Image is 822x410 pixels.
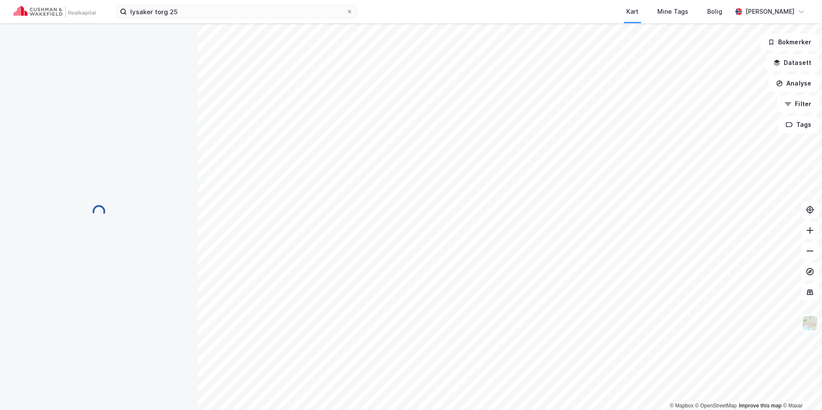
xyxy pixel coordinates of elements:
[779,369,822,410] iframe: Chat Widget
[695,403,737,409] a: OpenStreetMap
[92,205,106,218] img: spinner.a6d8c91a73a9ac5275cf975e30b51cfb.svg
[657,6,688,17] div: Mine Tags
[14,6,95,18] img: cushman-wakefield-realkapital-logo.202ea83816669bd177139c58696a8fa1.svg
[802,315,818,331] img: Z
[127,5,346,18] input: Søk på adresse, matrikkel, gårdeiere, leietakere eller personer
[761,34,819,51] button: Bokmerker
[766,54,819,71] button: Datasett
[745,6,794,17] div: [PERSON_NAME]
[739,403,782,409] a: Improve this map
[707,6,722,17] div: Bolig
[779,369,822,410] div: Kontrollprogram for chat
[779,116,819,133] button: Tags
[626,6,638,17] div: Kart
[769,75,819,92] button: Analyse
[777,95,819,113] button: Filter
[670,403,693,409] a: Mapbox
